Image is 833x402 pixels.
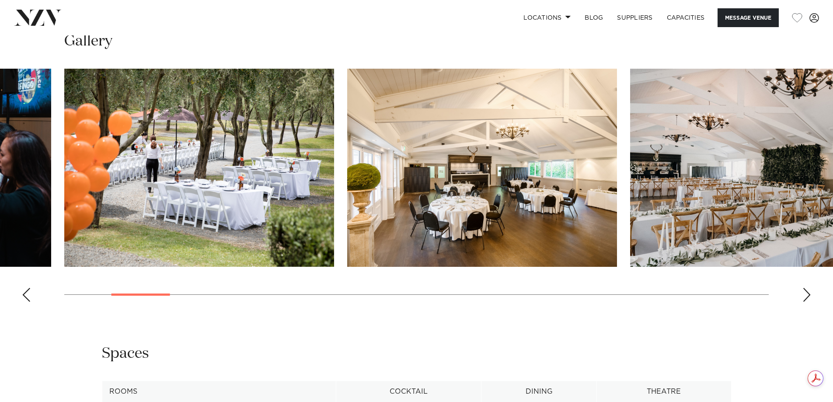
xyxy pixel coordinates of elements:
[578,8,610,27] a: BLOG
[102,344,149,364] h2: Spaces
[610,8,659,27] a: SUPPLIERS
[516,8,578,27] a: Locations
[14,10,62,25] img: nzv-logo.png
[64,69,334,267] swiper-slide: 3 / 30
[347,69,617,267] swiper-slide: 4 / 30
[660,8,712,27] a: Capacities
[64,31,112,51] h2: Gallery
[718,8,779,27] button: Message Venue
